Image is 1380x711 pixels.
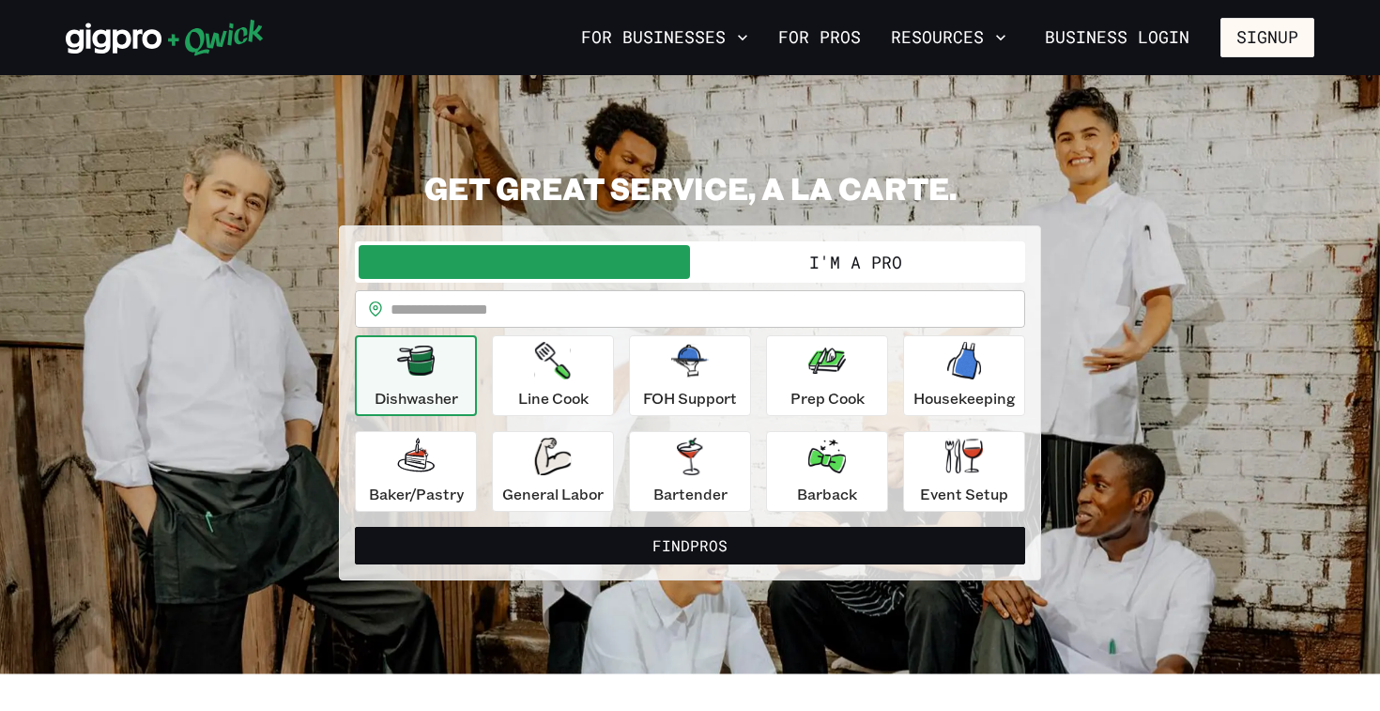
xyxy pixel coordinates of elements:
[653,483,728,505] p: Bartender
[629,335,751,416] button: FOH Support
[369,483,464,505] p: Baker/Pastry
[492,431,614,512] button: General Labor
[883,22,1014,54] button: Resources
[771,22,868,54] a: For Pros
[492,335,614,416] button: Line Cook
[1029,18,1205,57] a: Business Login
[913,387,1016,410] p: Housekeeping
[797,483,857,505] p: Barback
[903,335,1025,416] button: Housekeeping
[790,387,865,410] p: Prep Cook
[629,431,751,512] button: Bartender
[574,22,756,54] button: For Businesses
[359,245,690,279] button: I'm a Business
[903,431,1025,512] button: Event Setup
[518,387,589,410] p: Line Cook
[690,245,1021,279] button: I'm a Pro
[355,335,477,416] button: Dishwasher
[766,431,888,512] button: Barback
[339,169,1041,207] h2: GET GREAT SERVICE, A LA CARTE.
[355,527,1025,564] button: FindPros
[355,431,477,512] button: Baker/Pastry
[1220,18,1314,57] button: Signup
[920,483,1008,505] p: Event Setup
[375,387,458,410] p: Dishwasher
[502,483,604,505] p: General Labor
[643,387,737,410] p: FOH Support
[766,335,888,416] button: Prep Cook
